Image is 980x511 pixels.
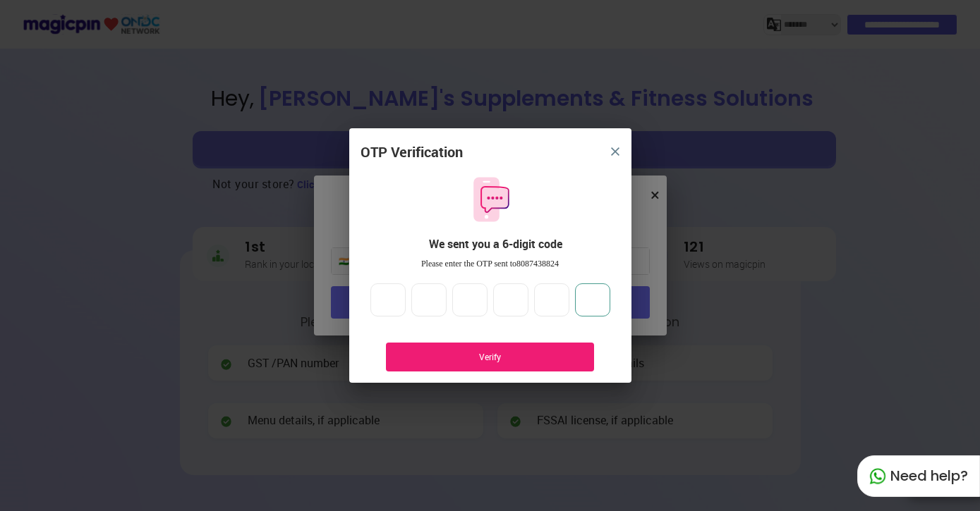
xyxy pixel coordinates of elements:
button: close [603,139,628,164]
img: otpMessageIcon.11fa9bf9.svg [466,176,514,223]
div: OTP Verification [361,142,463,163]
img: 8zTxi7IzMsfkYqyYgBgfvSHvmzQA9juT1O3mhMgBDT8p5s20zMZ2JbefE1IEBlkXHwa7wAFxGwdILBLhkAAAAASUVORK5CYII= [611,147,619,156]
div: Verify [407,351,572,363]
div: We sent you a 6-digit code [372,236,620,252]
div: Please enter the OTP sent to 8087438824 [361,258,620,270]
div: Need help? [857,455,980,497]
img: whatapp_green.7240e66a.svg [869,468,886,485]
